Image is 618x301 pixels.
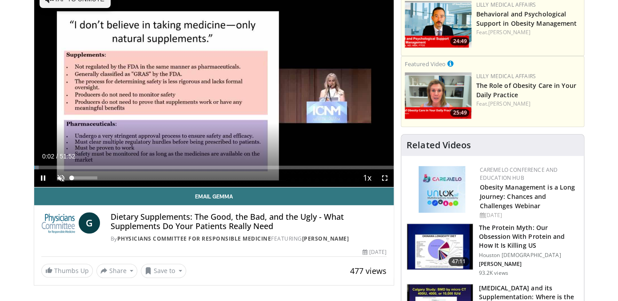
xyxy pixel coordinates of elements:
div: Feat. [476,100,580,108]
div: Volume Level [72,176,97,179]
a: Physicians Committee for Responsible Medicine [117,235,271,242]
div: By FEATURING [111,235,387,243]
p: Houston [DEMOGRAPHIC_DATA] [478,252,578,259]
h4: Related Videos [407,140,470,150]
span: 51:52 [60,153,75,160]
div: Feat. [476,28,580,36]
a: Thumbs Up [41,264,93,277]
h3: The Protein Myth: Our Obsession With Protein and How It Is Killing US [478,223,578,250]
a: Behavioral and Psychological Support in Obesity Management [476,10,577,28]
a: [PERSON_NAME] [302,235,349,242]
a: 24:49 [405,1,471,48]
a: [PERSON_NAME] [488,28,530,36]
span: / [56,153,58,160]
span: 477 views [350,265,387,276]
button: Unmute [52,169,70,187]
button: Playback Rate [358,169,376,187]
div: Progress Bar [34,166,394,169]
img: b7b8b05e-5021-418b-a89a-60a270e7cf82.150x105_q85_crop-smart_upscale.jpg [407,224,473,270]
a: The Role of Obesity Care in Your Daily Practice [476,81,576,99]
button: Share [96,264,138,278]
a: Lilly Medical Affairs [476,1,536,8]
div: [DATE] [363,248,387,256]
span: 24:49 [450,37,469,45]
a: Lilly Medical Affairs [476,72,536,80]
button: Fullscreen [376,169,394,187]
h4: Dietary Supplements: The Good, the Bad, and the Ugly - What Supplements Do Your Patients Really Need [111,212,387,231]
a: 25:49 [405,72,471,119]
span: 25:49 [450,109,469,117]
div: [DATE] [479,211,577,219]
span: 47:11 [448,257,470,266]
a: Email Gemma [34,187,394,205]
button: Save to [141,264,186,278]
img: ba3304f6-7838-4e41-9c0f-2e31ebde6754.png.150x105_q85_crop-smart_upscale.png [405,1,471,48]
img: Physicians Committee for Responsible Medicine [41,212,75,234]
p: 93.2K views [478,269,508,277]
small: Featured Video [405,60,445,68]
a: [PERSON_NAME] [488,100,530,107]
img: e1208b6b-349f-4914-9dd7-f97803bdbf1d.png.150x105_q85_crop-smart_upscale.png [405,72,471,119]
a: CaReMeLO Conference and Education Hub [479,166,558,182]
a: Obesity Management is a Long Journey: Chances and Challenges Webinar [479,183,575,210]
span: 0:02 [42,153,54,160]
img: 45df64a9-a6de-482c-8a90-ada250f7980c.png.150x105_q85_autocrop_double_scale_upscale_version-0.2.jpg [419,166,465,213]
button: Pause [34,169,52,187]
a: 47:11 The Protein Myth: Our Obsession With Protein and How It Is Killing US Houston [DEMOGRAPHIC_... [407,223,578,277]
p: [PERSON_NAME] [478,261,578,268]
a: G [79,212,100,234]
